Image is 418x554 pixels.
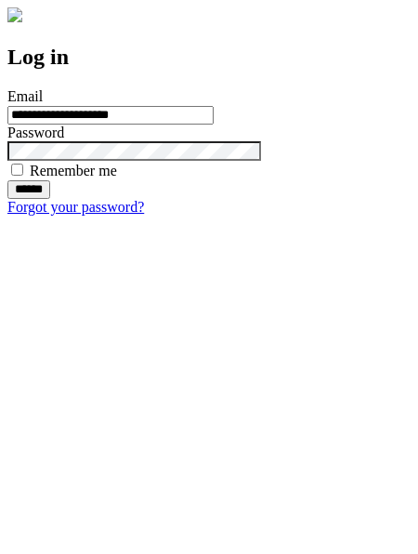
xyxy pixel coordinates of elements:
label: Email [7,88,43,104]
h2: Log in [7,45,411,70]
label: Remember me [30,163,117,178]
a: Forgot your password? [7,199,144,215]
img: logo-4e3dc11c47720685a147b03b5a06dd966a58ff35d612b21f08c02c0306f2b779.png [7,7,22,22]
label: Password [7,125,64,140]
